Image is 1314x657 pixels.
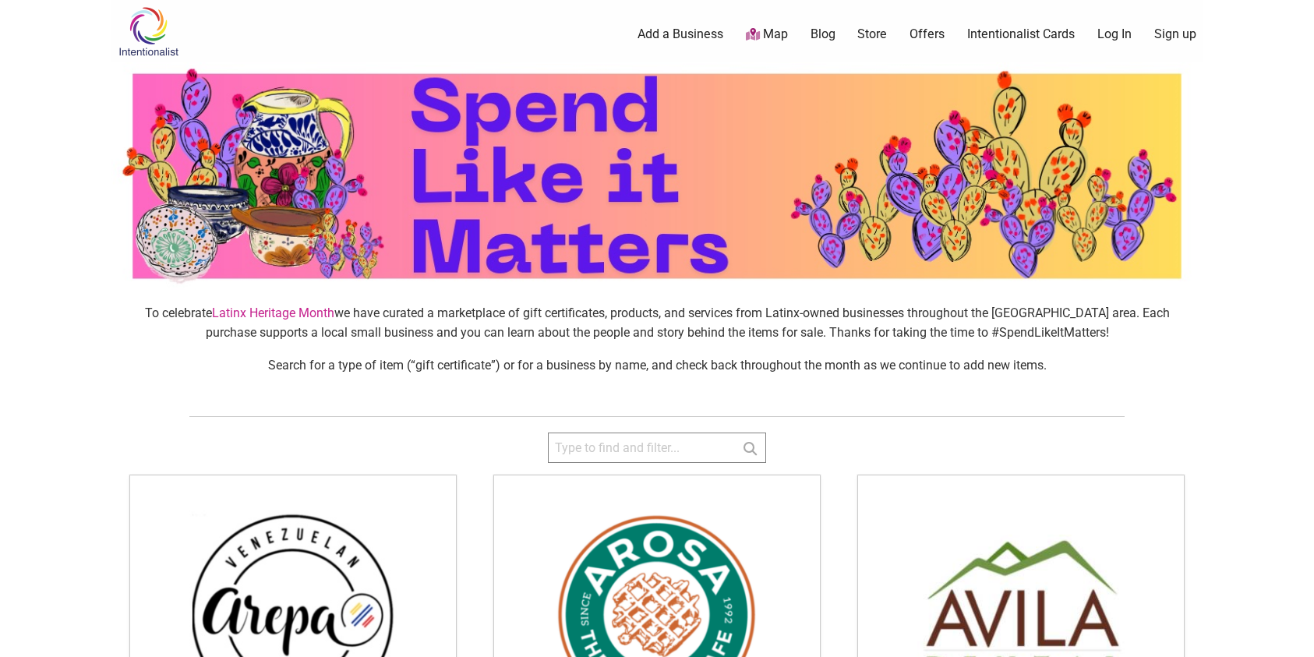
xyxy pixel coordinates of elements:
a: Latinx Heritage Month [212,306,334,320]
img: sponsor logo [111,62,1203,290]
a: Offers [910,26,945,43]
a: Store [857,26,887,43]
a: Log In [1097,26,1132,43]
a: Sign up [1154,26,1196,43]
p: Search for a type of item (“gift certificate”) or for a business by name, and check back througho... [125,355,1189,376]
a: Map [746,26,788,44]
img: Intentionalist [111,6,185,57]
p: To celebrate we have curated a marketplace of gift certificates, products, and services from Lati... [125,303,1189,343]
a: Intentionalist Cards [967,26,1075,43]
a: Blog [811,26,835,43]
a: Add a Business [638,26,723,43]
